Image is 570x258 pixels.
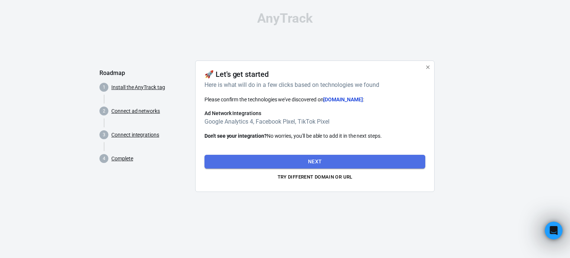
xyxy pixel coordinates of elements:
text: 2 [103,108,105,114]
button: Try different domain or url [204,172,425,183]
iframe: Intercom live chat [545,222,563,239]
text: 1 [103,85,105,90]
text: 4 [103,156,105,161]
a: Complete [111,155,133,163]
p: No worries, you'll be able to add it in the next steps. [204,132,425,140]
h6: Here is what will do in a few clicks based on technologies we found [204,80,422,89]
text: 3 [103,132,105,137]
span: Please confirm the technologies we've discovered on : [204,97,364,102]
h5: Roadmap [99,69,189,77]
h6: Ad Network Integrations [204,110,425,117]
div: AnyTrack [99,12,471,25]
a: Connect integrations [111,131,159,139]
a: Connect ad networks [111,107,160,115]
h6: Google Analytics 4, Facebook Pixel, TikTok Pixel [204,117,425,126]
strong: Don't see your integration? [204,133,267,139]
button: Next [204,155,425,169]
a: Install the AnyTrack tag [111,84,165,91]
h4: 🚀 Let's get started [204,70,269,79]
span: [DOMAIN_NAME] [323,97,363,102]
